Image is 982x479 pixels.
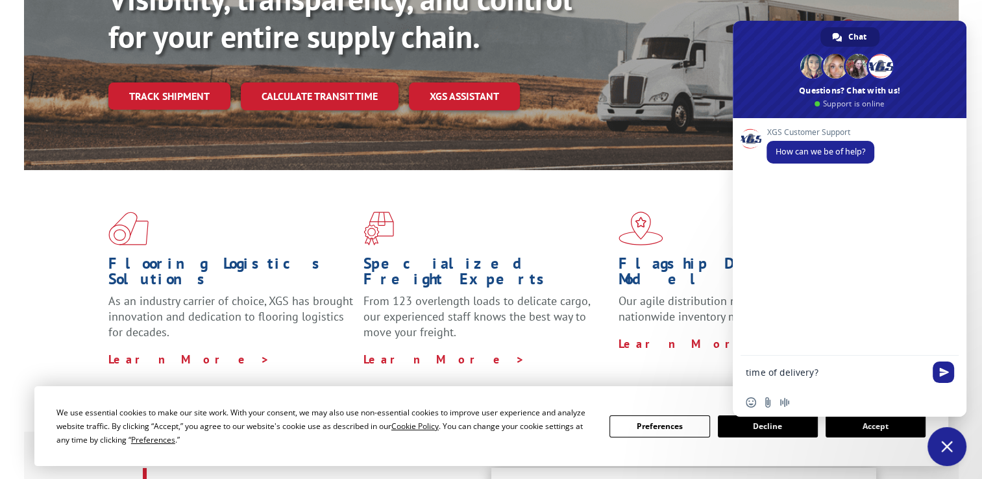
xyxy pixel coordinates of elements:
p: From 123 overlength loads to delicate cargo, our experienced staff knows the best way to move you... [363,293,609,351]
div: We use essential cookies to make our site work. With your consent, we may also use non-essential ... [56,406,594,447]
a: Learn More > [363,352,525,367]
button: Preferences [609,415,709,437]
span: How can we be of help? [776,146,865,157]
textarea: Compose your message... [746,367,925,378]
span: Send [933,362,954,383]
span: Our agile distribution network gives you nationwide inventory management on demand. [619,293,857,324]
span: XGS Customer Support [767,128,874,137]
span: Insert an emoji [746,397,756,408]
img: xgs-icon-focused-on-flooring-red [363,212,394,245]
span: Cookie Policy [391,421,439,432]
img: xgs-icon-total-supply-chain-intelligence-red [108,212,149,245]
a: Track shipment [108,82,230,110]
a: Learn More > [108,352,270,367]
span: Audio message [779,397,790,408]
div: Close chat [927,427,966,466]
a: Learn More > [619,336,780,351]
div: Chat [820,27,879,47]
span: Chat [848,27,866,47]
h1: Flagship Distribution Model [619,256,864,293]
span: Send a file [763,397,773,408]
div: Cookie Consent Prompt [34,386,948,466]
span: Preferences [131,434,175,445]
button: Accept [826,415,926,437]
span: As an industry carrier of choice, XGS has brought innovation and dedication to flooring logistics... [108,293,353,339]
img: xgs-icon-flagship-distribution-model-red [619,212,663,245]
h1: Specialized Freight Experts [363,256,609,293]
button: Decline [718,415,818,437]
a: XGS ASSISTANT [409,82,520,110]
a: Calculate transit time [241,82,399,110]
h1: Flooring Logistics Solutions [108,256,354,293]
